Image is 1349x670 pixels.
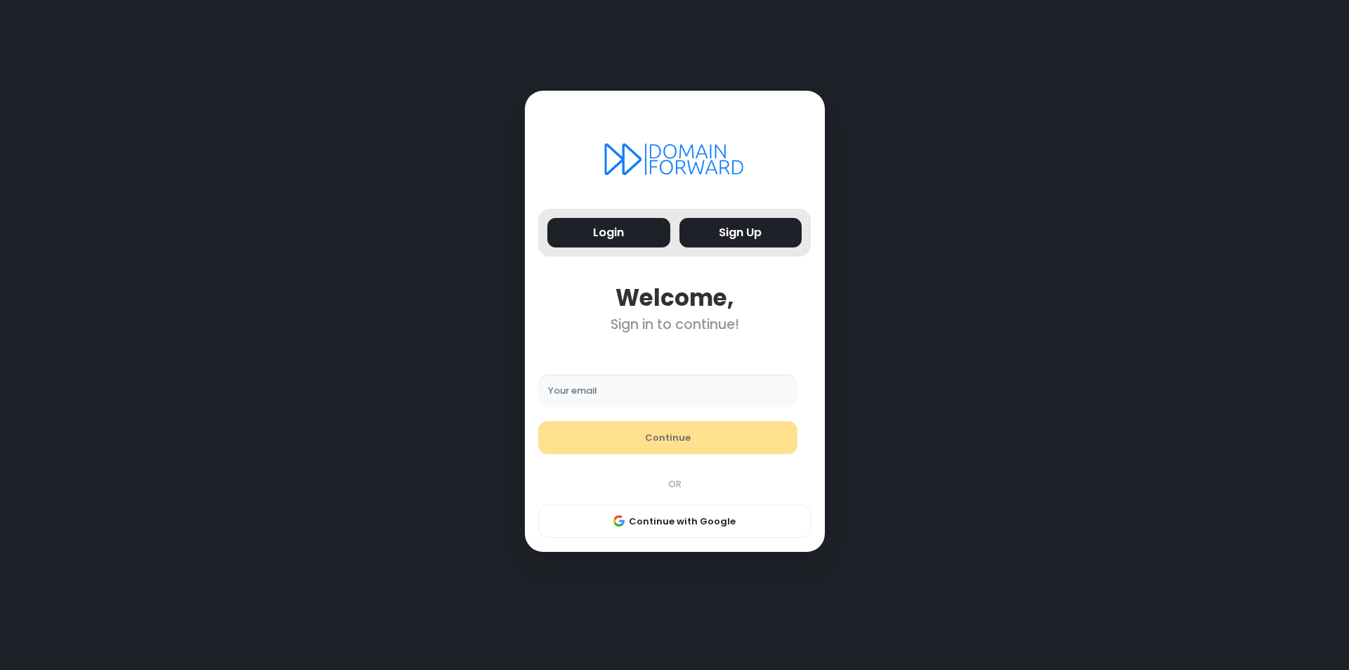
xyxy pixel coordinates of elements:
[547,218,670,248] button: Login
[538,316,811,333] div: Sign in to continue!
[679,218,802,248] button: Sign Up
[531,477,818,491] div: OR
[538,284,811,311] div: Welcome,
[538,505,811,539] button: Continue with Google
